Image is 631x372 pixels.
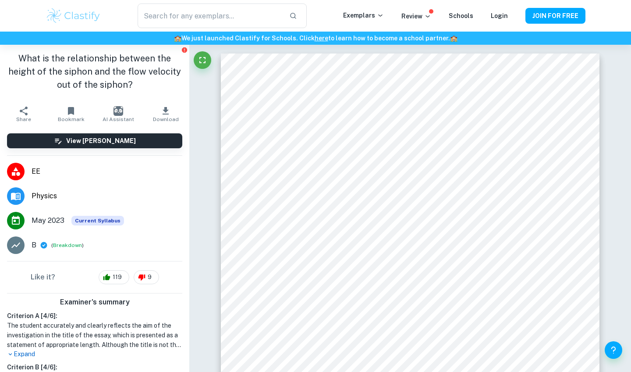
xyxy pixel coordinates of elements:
[103,116,134,122] span: AI Assistant
[525,8,585,24] button: JOIN FOR FREE
[47,102,95,126] button: Bookmark
[7,321,182,350] h1: The student accurately and clearly reflects the aim of the investigation in the title of the essa...
[315,35,328,42] a: here
[32,240,36,250] p: B
[605,341,622,359] button: Help and Feedback
[32,166,182,177] span: EE
[51,241,84,250] span: ( )
[138,4,282,28] input: Search for any exemplars...
[343,11,384,20] p: Exemplars
[2,33,629,43] h6: We just launched Clastify for Schools. Click to learn how to become a school partner.
[113,106,123,116] img: AI Assistant
[7,350,182,359] p: Expand
[95,102,142,126] button: AI Assistant
[7,133,182,148] button: View [PERSON_NAME]
[31,272,55,283] h6: Like it?
[108,273,127,282] span: 119
[32,215,64,226] span: May 2023
[71,216,124,225] span: Current Syllabus
[46,7,101,25] img: Clastify logo
[153,116,179,122] span: Download
[7,52,182,91] h1: What is the relationship between the height of the siphon and the flow velocity out of the siphon?
[143,273,156,282] span: 9
[99,270,129,284] div: 119
[16,116,31,122] span: Share
[53,241,82,249] button: Breakdown
[32,191,182,201] span: Physics
[142,102,189,126] button: Download
[449,12,473,19] a: Schools
[134,270,159,284] div: 9
[58,116,85,122] span: Bookmark
[7,362,182,372] h6: Criterion B [ 4 / 6 ]:
[181,46,188,53] button: Report issue
[71,216,124,225] div: This exemplar is based on the current syllabus. Feel free to refer to it for inspiration/ideas wh...
[194,51,211,69] button: Fullscreen
[491,12,508,19] a: Login
[450,35,457,42] span: 🏫
[174,35,181,42] span: 🏫
[7,311,182,321] h6: Criterion A [ 4 / 6 ]:
[401,11,431,21] p: Review
[4,297,186,308] h6: Examiner's summary
[66,136,136,146] h6: View [PERSON_NAME]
